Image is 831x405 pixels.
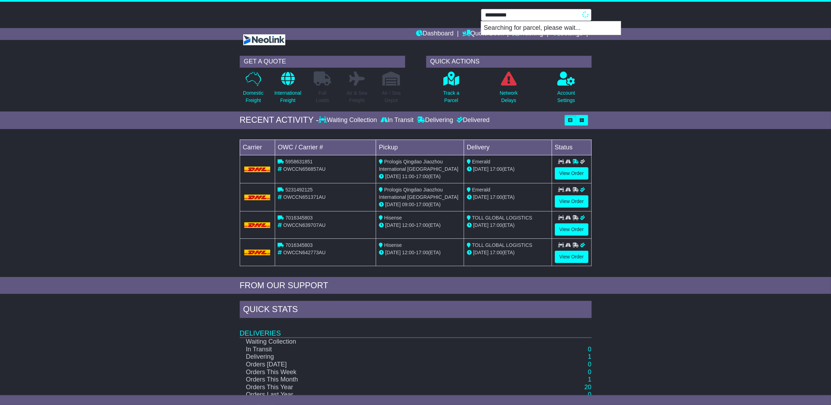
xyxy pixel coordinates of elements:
span: Prologis Qingdao Jiaozhou International [GEOGRAPHIC_DATA] [379,187,458,200]
span: OWCCN642773AU [283,250,326,255]
a: View Order [555,223,588,236]
div: Waiting Collection [319,116,379,124]
span: [DATE] [473,222,489,228]
span: TOLL GLOBAL LOGISTICS [472,215,532,221]
a: Track aParcel [443,71,459,108]
a: View Order [555,195,588,208]
span: 5231492125 [285,187,313,193]
div: Quick Stats [240,301,592,320]
div: GET A QUOTE [240,56,405,68]
a: NetworkDelays [499,71,518,108]
span: 12:00 [402,250,414,255]
div: (ETA) [467,222,549,229]
a: 0 [588,391,591,398]
div: RECENT ACTIVITY - [240,115,319,125]
p: Track a Parcel [443,89,459,104]
img: DHL.png [244,195,271,200]
span: 11:00 [402,174,414,179]
div: QUICK ACTIONS [426,56,592,68]
span: 17:00 [416,222,428,228]
span: [DATE] [473,166,489,172]
div: - (ETA) [379,173,461,180]
a: 0 [588,346,591,353]
a: InternationalFreight [274,71,302,108]
img: DHL.png [244,167,271,172]
a: Quote/Book [462,28,504,40]
div: In Transit [379,116,415,124]
span: Hisense [384,242,402,248]
td: Orders This Year [240,384,526,391]
td: Pickup [376,140,464,155]
a: View Order [555,251,588,263]
td: Carrier [240,140,275,155]
div: - (ETA) [379,201,461,208]
span: 17:00 [490,166,502,172]
td: Delivering [240,353,526,361]
p: Domestic Freight [243,89,263,104]
a: 1 [588,376,591,383]
img: DHL.png [244,250,271,255]
div: Delivered [455,116,490,124]
p: International Freight [274,89,301,104]
td: OWC / Carrier # [275,140,376,155]
a: 20 [584,384,591,391]
td: Orders Last Year [240,391,526,399]
div: Delivering [415,116,455,124]
span: Prologis Qingdao Jiaozhou International [GEOGRAPHIC_DATA] [379,159,458,172]
td: Status [552,140,591,155]
a: 1 [588,353,591,360]
span: 17:00 [416,174,428,179]
div: - (ETA) [379,222,461,229]
a: View Order [555,167,588,180]
div: (ETA) [467,166,549,173]
span: [DATE] [385,174,401,179]
span: 17:00 [490,250,502,255]
div: - (ETA) [379,249,461,256]
span: [DATE] [385,202,401,207]
span: [DATE] [385,250,401,255]
div: FROM OUR SUPPORT [240,281,592,291]
div: (ETA) [467,194,549,201]
p: Air & Sea Freight [347,89,367,104]
td: Deliveries [240,320,592,338]
span: Emerald [472,159,490,164]
span: Hisense [384,215,402,221]
a: DomesticFreight [243,71,264,108]
span: [DATE] [473,194,489,200]
span: [DATE] [473,250,489,255]
td: In Transit [240,346,526,353]
span: TOLL GLOBAL LOGISTICS [472,242,532,248]
td: Waiting Collection [240,338,526,346]
span: [DATE] [385,222,401,228]
span: OWCCN639707AU [283,222,326,228]
td: Orders [DATE] [240,361,526,369]
span: 17:00 [416,250,428,255]
td: Delivery [464,140,552,155]
p: Network Delays [500,89,518,104]
span: 17:00 [490,222,502,228]
div: (ETA) [467,249,549,256]
span: 17:00 [490,194,502,200]
p: Full Loads [314,89,331,104]
span: OWCCN656857AU [283,166,326,172]
span: 7016345803 [285,242,313,248]
span: 12:00 [402,222,414,228]
p: Searching for parcel, please wait... [481,21,621,35]
img: DHL.png [244,222,271,228]
a: 0 [588,361,591,368]
a: Dashboard [416,28,454,40]
span: 5958631851 [285,159,313,164]
p: Air / Sea Depot [382,89,401,104]
p: Account Settings [557,89,575,104]
a: AccountSettings [557,71,575,108]
span: Emerald [472,187,490,193]
span: 17:00 [416,202,428,207]
a: 0 [588,369,591,376]
td: Orders This Month [240,376,526,384]
td: Orders This Week [240,369,526,376]
span: OWCCN651371AU [283,194,326,200]
span: 09:00 [402,202,414,207]
span: 7016345803 [285,215,313,221]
